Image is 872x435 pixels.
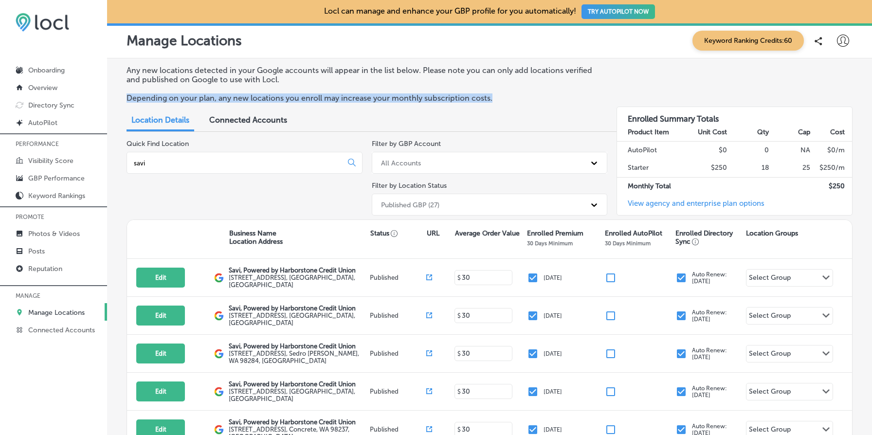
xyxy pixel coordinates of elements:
p: Enrolled Directory Sync [675,229,741,246]
p: Average Order Value [455,229,520,237]
td: $ 250 /m [811,159,852,177]
p: Savi, Powered by Harborstone Credit Union [229,343,367,350]
td: NA [769,141,811,159]
span: Keyword Ranking Credits: 60 [692,31,804,51]
strong: Product Item [628,128,669,136]
td: $250 [686,159,727,177]
span: Connected Accounts [209,115,287,125]
p: Savi, Powered by Harborstone Credit Union [229,381,367,388]
div: Select Group [749,311,791,323]
p: Business Name Location Address [229,229,283,246]
p: Auto Renew: [DATE] [692,309,727,323]
p: Reputation [28,265,62,273]
p: Photos & Videos [28,230,80,238]
p: Published [370,274,426,281]
th: Cost [811,124,852,142]
button: Edit [136,344,185,363]
div: Published GBP (27) [381,200,439,209]
p: Published [370,312,426,319]
label: [STREET_ADDRESS] , [GEOGRAPHIC_DATA], [GEOGRAPHIC_DATA] [229,312,367,326]
td: 0 [727,141,769,159]
p: Overview [28,84,57,92]
p: Any new locations detected in your Google accounts will appear in the list below. Please note you... [127,66,599,84]
p: 30 Days Minimum [527,240,573,247]
p: $ [457,388,461,395]
p: [DATE] [544,388,562,395]
label: Filter by Location Status [372,181,447,190]
p: Onboarding [28,66,65,74]
p: Published [370,426,426,433]
span: Location Details [131,115,189,125]
button: Edit [136,381,185,401]
p: 30 Days Minimum [605,240,651,247]
p: Published [370,350,426,357]
td: AutoPilot [617,141,686,159]
p: AutoPilot [28,119,57,127]
p: Enrolled AutoPilot [605,229,662,237]
p: $ [457,350,461,357]
img: logo [214,387,224,397]
img: logo [214,349,224,359]
p: $ [457,312,461,319]
p: Location Groups [746,229,798,237]
p: $ [457,274,461,281]
p: Status [370,229,427,237]
p: Savi, Powered by Harborstone Credit Union [229,305,367,312]
p: URL [427,229,439,237]
label: [STREET_ADDRESS] , Sedro [PERSON_NAME], WA 98284, [GEOGRAPHIC_DATA] [229,350,367,364]
p: Visibility Score [28,157,73,165]
img: 6efc1275baa40be7c98c3b36c6bfde44.png [16,13,69,32]
div: Select Group [749,387,791,399]
td: $0 [686,141,727,159]
td: $ 250 [811,177,852,195]
button: Edit [136,306,185,326]
p: [DATE] [544,274,562,281]
p: Directory Sync [28,101,74,109]
div: Select Group [749,273,791,285]
p: [DATE] [544,350,562,357]
button: Edit [136,268,185,288]
td: 25 [769,159,811,177]
img: logo [214,311,224,321]
th: Unit Cost [686,124,727,142]
p: Savi, Powered by Harborstone Credit Union [229,267,367,274]
p: [DATE] [544,312,562,319]
td: Starter [617,159,686,177]
p: Auto Renew: [DATE] [692,271,727,285]
div: All Accounts [381,159,421,167]
td: 18 [727,159,769,177]
label: [STREET_ADDRESS] , [GEOGRAPHIC_DATA], [GEOGRAPHIC_DATA] [229,274,367,289]
p: Manage Locations [127,33,242,49]
p: Keyword Rankings [28,192,85,200]
p: Savi, Powered by Harborstone Credit Union [229,418,367,426]
p: Enrolled Premium [527,229,583,237]
p: Manage Locations [28,308,85,317]
input: All Locations [133,159,340,167]
div: Select Group [749,349,791,361]
p: $ [457,426,461,433]
p: [DATE] [544,426,562,433]
label: Filter by GBP Account [372,140,441,148]
p: Connected Accounts [28,326,95,334]
p: Posts [28,247,45,255]
p: Auto Renew: [DATE] [692,385,727,399]
p: GBP Performance [28,174,85,182]
td: $ 0 /m [811,141,852,159]
p: Depending on your plan, any new locations you enroll may increase your monthly subscription costs. [127,93,599,103]
a: View agency and enterprise plan options [617,199,764,215]
p: Auto Renew: [DATE] [692,347,727,361]
p: Published [370,388,426,395]
th: Qty [727,124,769,142]
th: Cap [769,124,811,142]
h3: Enrolled Summary Totals [617,107,852,124]
img: logo [214,273,224,283]
label: Quick Find Location [127,140,189,148]
label: [STREET_ADDRESS] , [GEOGRAPHIC_DATA], [GEOGRAPHIC_DATA] [229,388,367,402]
img: logo [214,425,224,435]
td: Monthly Total [617,177,686,195]
button: TRY AUTOPILOT NOW [581,4,655,19]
